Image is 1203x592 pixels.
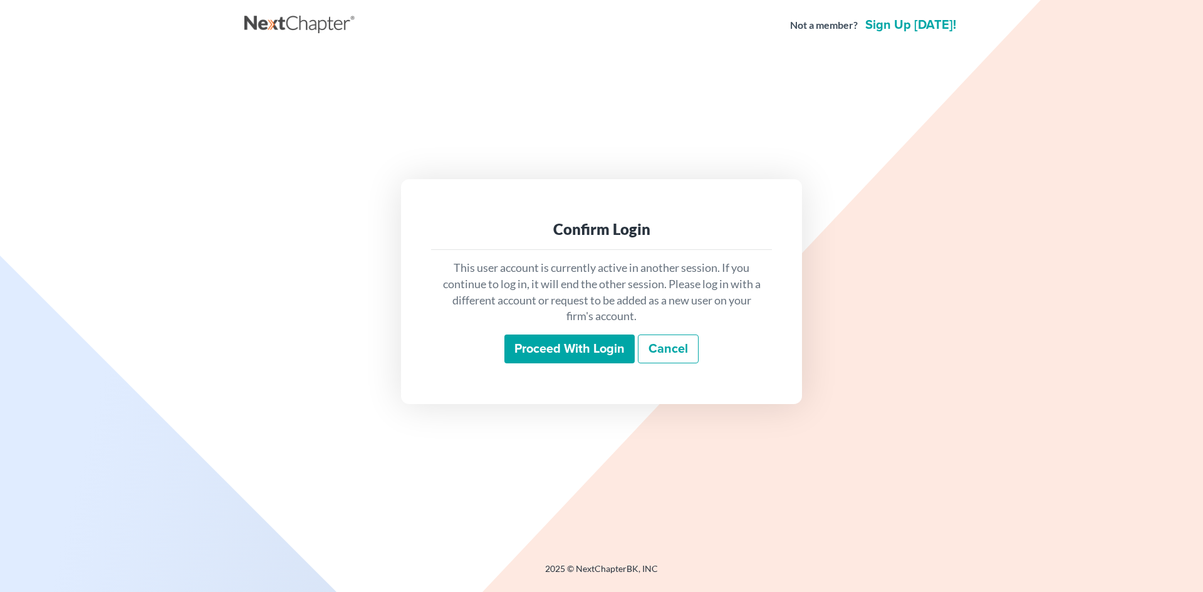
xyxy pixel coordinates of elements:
strong: Not a member? [790,18,858,33]
a: Sign up [DATE]! [863,19,959,31]
a: Cancel [638,335,699,363]
p: This user account is currently active in another session. If you continue to log in, it will end ... [441,260,762,325]
input: Proceed with login [504,335,635,363]
div: 2025 © NextChapterBK, INC [244,563,959,585]
div: Confirm Login [441,219,762,239]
